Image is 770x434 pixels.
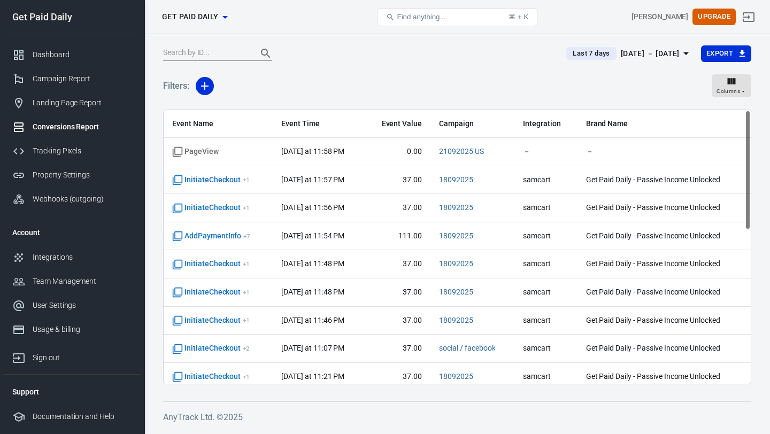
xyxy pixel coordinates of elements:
button: Export [701,45,751,62]
a: 18092025 [439,231,473,240]
span: 37.00 [373,343,422,354]
span: InitiateCheckout [172,203,250,213]
span: Get Paid Daily - Passive Income Unlocked [586,203,736,213]
a: Team Management [4,269,141,293]
span: InitiateCheckout [172,371,250,382]
a: Dashboard [4,43,141,67]
span: 18092025 [439,203,473,213]
span: 37.00 [373,175,422,185]
time: 2025-09-23T23:58:17+02:00 [281,147,344,156]
span: 0.00 [373,146,422,157]
span: samcart [523,231,568,242]
span: Event Name [172,119,264,129]
span: 37.00 [373,259,422,269]
div: scrollable content [164,110,751,384]
span: samcart [523,259,568,269]
span: InitiateCheckout [172,259,250,269]
div: Campaign Report [33,73,132,84]
sup: + 1 [243,316,250,324]
span: Event Time [281,119,356,129]
div: ⌘ + K [509,13,528,21]
span: Last 7 days [568,48,614,59]
span: 111.00 [373,231,422,242]
a: Landing Page Report [4,91,141,115]
a: User Settings [4,293,141,317]
span: Get Paid Daily [162,10,219,24]
a: Property Settings [4,163,141,187]
span: Get Paid Daily - Passive Income Unlocked [586,287,736,298]
div: User Settings [33,300,132,311]
sup: + 1 [243,289,250,296]
span: － [523,146,568,157]
div: Property Settings [33,169,132,181]
a: social / facebook [439,344,495,352]
div: Sign out [33,352,132,363]
span: Integration [523,119,568,129]
time: 2025-09-23T23:46:02+02:00 [281,316,344,324]
span: 37.00 [373,287,422,298]
span: Get Paid Daily - Passive Income Unlocked [586,231,736,242]
sup: + 1 [243,176,250,183]
span: InitiateCheckout [172,343,250,354]
button: Find anything...⌘ + K [377,8,537,26]
button: Upgrade [692,9,736,25]
span: samcart [523,203,568,213]
sup: + 2 [243,345,250,352]
span: samcart [523,371,568,382]
a: 18092025 [439,288,473,296]
span: samcart [523,175,568,185]
time: 2025-09-23T23:57:29+02:00 [281,175,344,184]
span: Columns [717,87,740,96]
span: 18092025 [439,231,473,242]
a: Campaign Report [4,67,141,91]
time: 2025-09-23T23:07:21+02:00 [281,344,344,352]
span: － [586,146,736,157]
div: Webhooks (outgoing) [33,193,132,205]
span: 21092025 US [439,146,484,157]
span: 37.00 [373,371,422,382]
div: Tracking Pixels [33,145,132,157]
span: samcart [523,343,568,354]
div: Documentation and Help [33,411,132,422]
span: Brand Name [586,119,736,129]
span: Get Paid Daily - Passive Income Unlocked [586,315,736,326]
time: 2025-09-23T23:21:51+02:00 [281,372,344,381]
h5: Filters: [163,69,189,103]
span: samcart [523,315,568,326]
span: 37.00 [373,203,422,213]
span: InitiateCheckout [172,315,250,326]
span: Get Paid Daily - Passive Income Unlocked [586,343,736,354]
a: 18092025 [439,372,473,381]
a: Conversions Report [4,115,141,139]
span: AddPaymentInfo [172,231,250,242]
a: 18092025 [439,175,473,184]
a: 18092025 [439,259,473,268]
span: Get Paid Daily - Passive Income Unlocked [586,259,736,269]
time: 2025-09-23T23:56:35+02:00 [281,203,344,212]
a: Usage & billing [4,317,141,342]
span: Find anything... [397,13,445,21]
sup: + 1 [243,373,250,381]
span: samcart [523,287,568,298]
span: 18092025 [439,175,473,185]
span: social / facebook [439,343,495,354]
span: InitiateCheckout [172,287,250,298]
time: 2025-09-23T23:48:28+02:00 [281,288,344,296]
a: Sign out [4,342,141,370]
li: Support [4,379,141,405]
div: Integrations [33,252,132,263]
a: 21092025 US [439,147,484,156]
button: Get Paid Daily [158,7,232,27]
div: Conversions Report [33,121,132,133]
h6: AnyTrack Ltd. © 2025 [163,410,751,424]
sup: + 7 [243,232,250,240]
span: Get Paid Daily - Passive Income Unlocked [586,175,736,185]
div: Get Paid Daily [4,12,141,22]
span: Standard event name [172,146,219,157]
div: Team Management [33,276,132,287]
button: Columns [712,74,751,98]
span: 18092025 [439,315,473,326]
input: Search by ID... [163,46,249,60]
a: 18092025 [439,316,473,324]
sup: + 1 [243,260,250,268]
